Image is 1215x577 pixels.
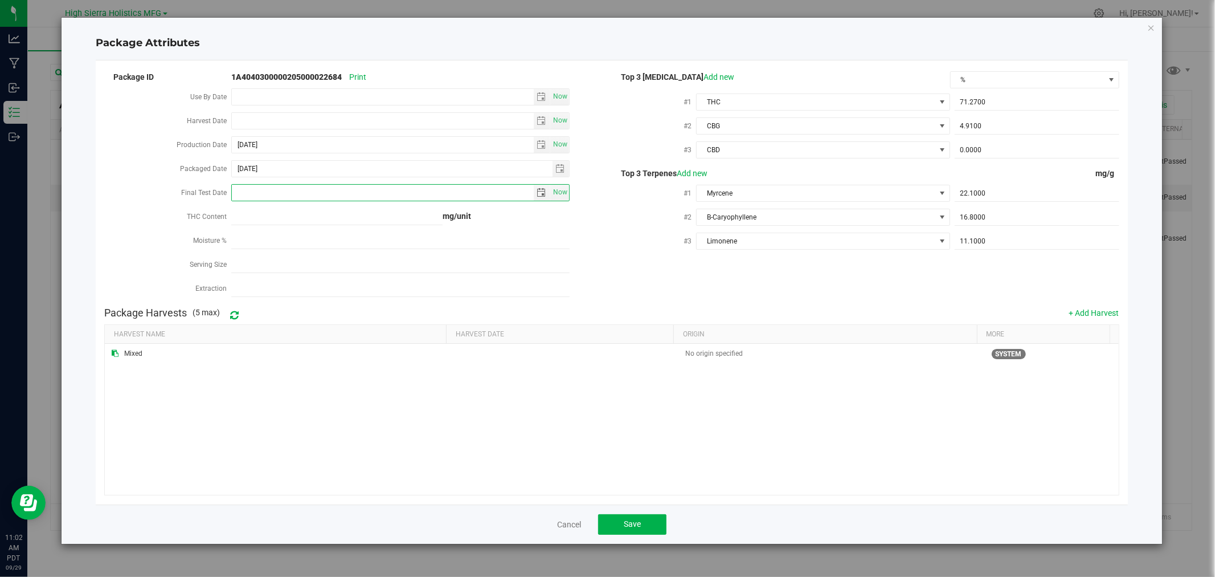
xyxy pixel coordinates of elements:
button: Save [598,514,666,535]
span: B-Caryophyllene [697,209,935,225]
label: #1 [684,92,696,112]
strong: 1A4040300000205000022684 [231,72,342,82]
h4: Package Attributes [96,36,1127,51]
span: select [550,113,569,129]
a: Cancel [557,519,581,530]
label: Serving Size [190,254,231,275]
span: Package ID [104,72,154,82]
span: CBG [697,118,935,134]
input: 22.1000 [955,185,1119,201]
button: Close modal [1147,21,1155,34]
span: Mixed [124,348,142,359]
input: 0.0000 [955,142,1119,158]
span: select [550,89,569,105]
label: #2 [684,207,696,227]
label: Extraction [195,278,231,299]
input: 16.8000 [955,209,1119,225]
a: Add new [703,72,734,82]
span: This harvest was probably harvested in Flourish. If your company is integrated with METRC, it cou... [992,349,1026,359]
label: Packaged Date [180,159,231,179]
span: CBD [697,142,935,158]
label: #1 [684,183,696,204]
label: #3 [684,231,696,251]
label: Use By Date [190,87,231,107]
span: select [534,137,550,153]
span: Limonene [697,233,935,249]
span: select [550,185,569,201]
th: Harvest Date [446,325,673,344]
span: select [550,137,569,153]
label: #3 [684,140,696,160]
span: Myrcene [697,185,935,201]
input: 71.2700 [955,94,1119,110]
iframe: Resource center [11,486,46,520]
span: Set Current date [550,112,570,129]
label: #2 [684,116,696,136]
span: (5 max) [193,307,220,319]
span: Set Current date [550,88,570,105]
label: Harvest Date [187,111,231,131]
label: THC Content [187,206,231,227]
th: Origin [673,325,976,344]
span: select [534,89,550,105]
span: No origin specified [685,350,743,357]
span: Top 3 Terpenes [612,169,707,178]
input: 4.9100 [955,118,1119,134]
label: Final Test Date [181,182,231,203]
h4: Package Harvests [104,307,187,319]
input: 11.1000 [955,233,1119,249]
button: + Add Harvest [1069,307,1119,319]
a: Add new [677,169,707,178]
label: Production Date [177,135,231,155]
span: Print [349,72,366,82]
span: select [534,185,550,201]
span: select [534,113,550,129]
span: THC [697,94,935,110]
th: Harvest Name [105,325,446,344]
strong: mg/unit [443,212,471,221]
span: % [951,72,1104,88]
label: Moisture % [193,230,231,251]
span: Set Current date [550,184,570,201]
span: select [553,161,569,177]
span: Set Current date [550,136,570,153]
th: More [977,325,1110,344]
span: Top 3 [MEDICAL_DATA] [612,72,734,82]
span: mg/g [1096,169,1119,178]
span: Save [624,519,641,529]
